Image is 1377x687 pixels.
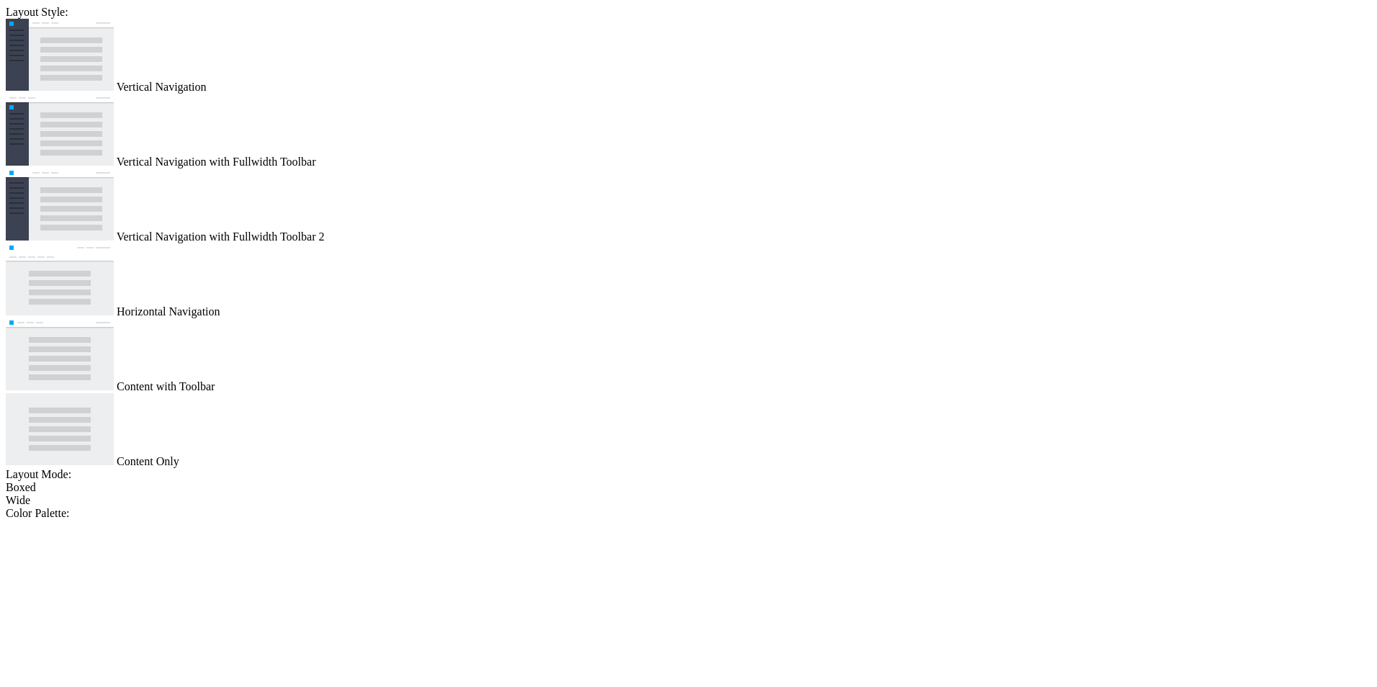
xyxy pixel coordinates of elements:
div: Layout Mode: [6,468,1371,481]
span: Content with Toolbar [117,380,215,392]
div: Layout Style: [6,6,1371,19]
md-radio-button: Vertical Navigation [6,19,1371,94]
span: Horizontal Navigation [117,305,220,318]
img: vertical-nav-with-full-toolbar.jpg [6,94,114,166]
span: Vertical Navigation with Fullwidth Toolbar 2 [117,230,325,243]
img: vertical-nav.jpg [6,19,114,91]
span: Vertical Navigation with Fullwidth Toolbar [117,156,316,168]
md-radio-button: Wide [6,494,1371,507]
md-radio-button: Content Only [6,393,1371,468]
img: horizontal-nav.jpg [6,243,114,315]
img: content-with-toolbar.jpg [6,318,114,390]
md-radio-button: Boxed [6,481,1371,494]
md-radio-button: Horizontal Navigation [6,243,1371,318]
div: Color Palette: [6,507,1371,520]
img: vertical-nav-with-full-toolbar-2.jpg [6,169,114,241]
md-radio-button: Vertical Navigation with Fullwidth Toolbar [6,94,1371,169]
md-radio-button: Vertical Navigation with Fullwidth Toolbar 2 [6,169,1371,243]
span: Content Only [117,455,179,467]
img: content-only.jpg [6,393,114,465]
span: Vertical Navigation [117,81,207,93]
md-radio-button: Content with Toolbar [6,318,1371,393]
